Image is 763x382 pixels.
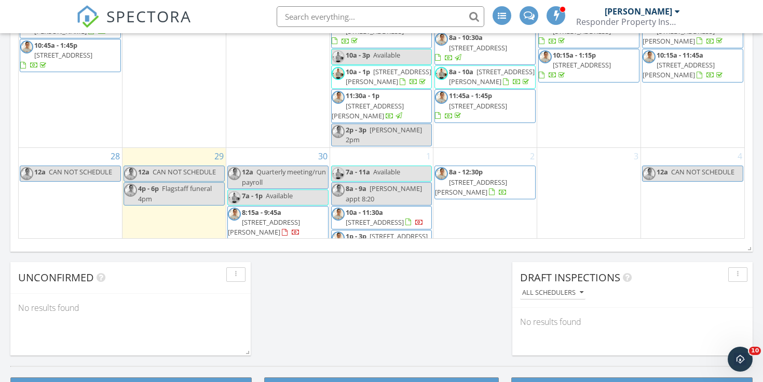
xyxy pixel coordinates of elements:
[449,33,483,42] span: 8a - 10:30a
[346,91,379,100] span: 11:30a - 1p
[435,91,507,120] a: 11:45a - 1:45p [STREET_ADDRESS]
[332,16,404,45] a: 9a - 10:30a [STREET_ADDRESS]
[642,49,743,83] a: 10:15a - 11:45a [STREET_ADDRESS][PERSON_NAME]
[331,65,432,89] a: 10a - 1p [STREET_ADDRESS][PERSON_NAME]
[332,91,345,104] img: responder_inspections_july_202507.jpg
[346,167,370,176] span: 7a - 11a
[10,294,251,322] div: No results found
[34,50,92,60] span: [STREET_ADDRESS]
[18,270,94,284] span: Unconfirmed
[643,167,656,180] img: responder_inspections_july_202507.jpg
[228,167,241,180] img: responder_inspections_july_202507.jpg
[226,148,330,255] td: Go to September 30, 2025
[138,184,159,193] span: 4p - 6p
[332,91,404,120] a: 11:30a - 1p [STREET_ADDRESS][PERSON_NAME]
[435,33,448,46] img: responder_inspections_july_202507.jpg
[124,167,137,180] img: responder_inspections_july_202507.jpg
[228,217,300,237] span: [STREET_ADDRESS][PERSON_NAME]
[528,148,537,165] a: Go to October 2, 2025
[435,167,448,180] img: responder_inspections_july_202507.jpg
[19,148,122,255] td: Go to September 28, 2025
[49,167,112,176] span: CAN NOT SCHEDULE
[512,308,753,336] div: No results found
[331,206,432,229] a: 10a - 11:30a [STREET_ADDRESS]
[34,40,77,50] span: 10:45a - 1:45p
[346,50,370,60] span: 10a - 3p
[330,148,433,255] td: Go to October 1, 2025
[332,101,404,120] span: [STREET_ADDRESS][PERSON_NAME]
[735,148,744,165] a: Go to October 4, 2025
[331,89,432,123] a: 11:30a - 1p [STREET_ADDRESS][PERSON_NAME]
[332,67,345,80] img: responder_inspections_july_202512.jpg
[242,167,326,186] span: Quarterly meeting/run payroll
[332,184,345,197] img: responder_inspections_july_202507.jpg
[332,231,345,244] img: responder_inspections_july_202507.jpg
[124,184,137,197] img: responder_inspections_july_202507.jpg
[434,166,536,199] a: 8a - 12:30p [STREET_ADDRESS][PERSON_NAME]
[657,50,703,60] span: 10:15a - 11:45a
[576,17,680,27] div: Responder Property Inspections
[435,33,507,62] a: 8a - 10:30a [STREET_ADDRESS]
[632,148,641,165] a: Go to October 3, 2025
[373,50,400,60] span: Available
[643,16,725,45] a: 8a - 9:30a [STREET_ADDRESS][PERSON_NAME]
[643,50,656,63] img: responder_inspections_july_202507.jpg
[643,60,715,79] span: [STREET_ADDRESS][PERSON_NAME]
[520,286,585,300] button: All schedulers
[332,167,345,180] img: responder_inspections_july_202512.jpg
[520,270,620,284] span: Draft Inspections
[266,191,293,200] span: Available
[435,67,448,80] img: responder_inspections_july_202512.jpg
[346,184,422,203] span: [PERSON_NAME] appt 8:20
[671,167,734,176] span: CAN NOT SCHEDULE
[553,26,611,36] span: [STREET_ADDRESS]
[643,50,725,79] a: 10:15a - 11:45a [STREET_ADDRESS][PERSON_NAME]
[449,67,473,76] span: 8a - 10a
[605,6,672,17] div: [PERSON_NAME]
[538,49,639,83] a: 10:15a - 1:15p [STREET_ADDRESS]
[20,167,33,180] img: responder_inspections_july_202507.jpg
[435,167,507,196] a: 8a - 12:30p [STREET_ADDRESS][PERSON_NAME]
[449,43,507,52] span: [STREET_ADDRESS]
[346,67,431,86] span: [STREET_ADDRESS][PERSON_NAME]
[228,191,241,204] img: responder_inspections_july_202512.jpg
[346,67,431,86] a: 10a - 1p [STREET_ADDRESS][PERSON_NAME]
[138,184,212,203] span: Flagstaff funeral 4pm
[522,289,583,296] div: All schedulers
[34,16,120,35] span: [STREET_ADDRESS][PERSON_NAME]
[228,208,300,237] a: 8:15a - 9:45a [STREET_ADDRESS][PERSON_NAME]
[346,125,422,144] span: [PERSON_NAME] 2pm
[749,347,761,355] span: 10
[435,178,507,197] span: [STREET_ADDRESS][PERSON_NAME]
[346,231,366,241] span: 1p - 3p
[553,60,611,70] span: [STREET_ADDRESS]
[539,50,552,63] img: responder_inspections_july_202507.jpg
[346,217,404,227] span: [STREET_ADDRESS]
[242,208,281,217] span: 8:15a - 9:45a
[643,26,715,46] span: [STREET_ADDRESS][PERSON_NAME]
[449,91,492,100] span: 11:45a - 1:45p
[20,40,33,53] img: responder_inspections_july_202507.jpg
[449,167,483,176] span: 8a - 12:30p
[76,14,192,36] a: SPECTORA
[449,67,535,86] a: 8a - 10a [STREET_ADDRESS][PERSON_NAME]
[346,208,383,217] span: 10a - 11:30a
[242,191,263,200] span: 7a - 1p
[537,148,641,255] td: Go to October 3, 2025
[242,167,253,176] span: 12a
[227,206,329,240] a: 8:15a - 9:45a [STREET_ADDRESS][PERSON_NAME]
[433,148,537,255] td: Go to October 2, 2025
[122,148,226,255] td: Go to September 29, 2025
[212,148,226,165] a: Go to September 29, 2025
[449,67,535,86] span: [STREET_ADDRESS][PERSON_NAME]
[34,167,46,176] span: 12a
[449,101,507,111] span: [STREET_ADDRESS]
[346,125,366,134] span: 2p - 3p
[108,148,122,165] a: Go to September 28, 2025
[435,91,448,104] img: responder_inspections_july_202507.jpg
[106,5,192,27] span: SPECTORA
[332,125,345,138] img: responder_inspections_july_202507.jpg
[424,148,433,165] a: Go to October 1, 2025
[370,231,428,241] span: [STREET_ADDRESS]
[228,208,241,221] img: responder_inspections_july_202507.jpg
